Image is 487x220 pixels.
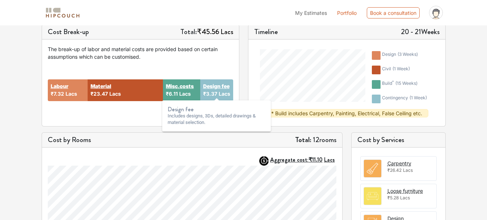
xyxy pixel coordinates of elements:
span: ₹23.47 [91,91,108,97]
h5: Timeline [254,28,278,36]
button: Misc.costs [166,82,194,90]
span: ₹3.37 [203,91,217,97]
span: Lacs [219,91,230,97]
h5: 20 - 21 Weeks [401,28,440,36]
span: ₹5.28 [387,195,399,200]
span: Lacs [66,91,77,97]
span: ( 3 weeks ) [398,51,418,57]
div: contingency [382,95,427,103]
strong: Total: [295,134,311,145]
div: * Build includes Carpentry, Painting, Electrical, False Ceiling etc. [265,109,428,117]
span: ₹7.32 [51,91,64,97]
h5: Cost Break-up [48,28,89,36]
span: logo-horizontal.svg [45,5,81,21]
img: room.svg [364,187,381,205]
h5: Total: [180,28,233,36]
button: Carpentry [387,159,411,167]
strong: Aggregate cost: [270,155,335,164]
span: Lacs [179,91,191,97]
span: ₹26.42 [387,167,402,173]
a: Portfolio [337,9,357,17]
h5: Cost by Services [357,136,440,144]
button: Aggregate cost:₹11.10Lacs [270,156,336,163]
span: Lacs [221,26,233,37]
span: My Estimates [295,10,327,16]
div: The break-up of labor and material costs are provided based on certain assumptions which can be c... [48,45,233,61]
span: Lacs [324,155,335,164]
div: Book a consultation [367,7,420,18]
img: logo-horizontal.svg [45,7,81,19]
button: Loose furniture [387,187,423,195]
div: civil [382,66,410,74]
span: ₹6.11 [166,91,178,97]
div: build [382,80,417,89]
span: ( 1 week ) [392,66,410,71]
img: room.svg [364,160,381,177]
span: ₹45.56 [197,26,219,37]
button: Labour [51,82,68,90]
button: Material [91,82,111,90]
h5: Cost by Rooms [48,136,91,144]
button: Design fee [203,82,230,90]
h6: Design fee [168,106,265,113]
p: Includes designs, 3Ds, detailed drawings & material selection. [168,113,265,126]
h5: 12 rooms [295,136,336,144]
span: Lacs [403,167,413,173]
img: AggregateIcon [259,156,269,166]
span: Lacs [400,195,410,200]
span: ₹11.10 [308,155,323,164]
span: Lacs [109,91,121,97]
div: design [382,51,418,60]
span: ( 15 weeks ) [395,80,417,86]
span: ( 1 week ) [410,95,427,100]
